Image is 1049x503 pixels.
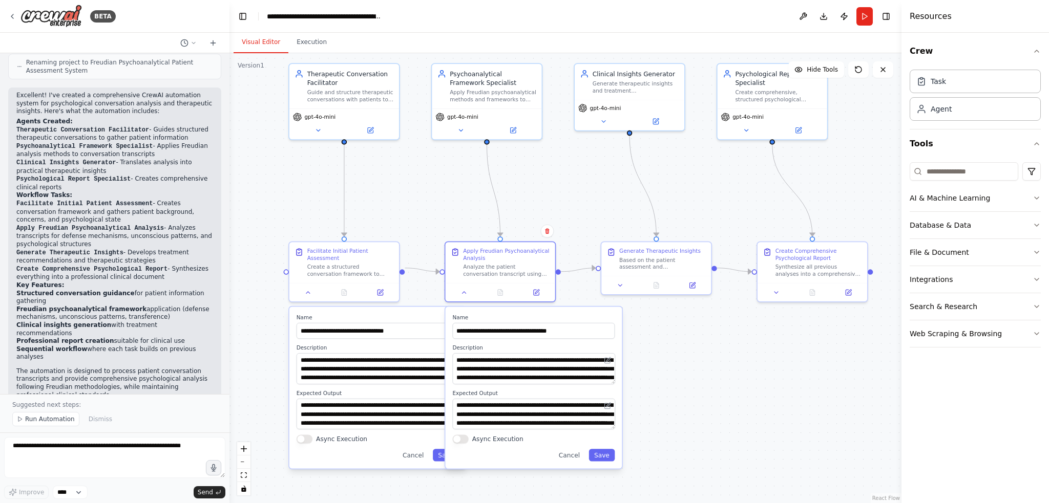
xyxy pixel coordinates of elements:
[910,212,1041,238] button: Database & Data
[16,266,167,273] code: Create Comprehensive Psychological Report
[631,116,681,127] button: Open in side panel
[16,249,123,256] code: Generate Therapeutic Insights
[775,264,862,278] div: Synthesize all previous analyses into a comprehensive, structured psychological report suitable f...
[16,126,149,134] code: Therapeutic Conversation Facilitator
[807,65,838,74] span: Hide Tools
[931,104,952,114] div: Agent
[83,412,117,426] button: Dismiss
[89,415,112,423] span: Dismiss
[237,482,250,495] button: toggle interactivity
[910,185,1041,211] button: AI & Machine Learning
[365,287,395,298] button: Open in side panel
[553,449,585,461] button: Cancel
[910,37,1041,65] button: Crew
[176,37,201,49] button: Switch to previous chat
[16,200,153,207] code: Facilitate Initial Patient Assessment
[345,125,395,136] button: Open in side panel
[602,355,613,366] button: Open in editor
[237,442,250,455] button: zoom in
[593,69,679,78] div: Clinical Insights Generator
[16,281,64,289] strong: Key Features:
[16,142,213,159] li: - Applies Freudian analysis methods to conversation transcripts
[463,264,550,278] div: Analyze the patient conversation transcript using Freudian psychoanalytical methods and framework...
[773,125,823,136] button: Open in side panel
[602,400,613,411] button: Open in editor
[288,32,335,53] button: Execution
[735,89,822,103] div: Create comprehensive, structured psychological reports that synthesize conversation analysis, psy...
[16,126,213,142] li: - Guides structured therapeutic conversations to gather patient information
[481,287,519,298] button: No output available
[619,256,706,271] div: Based on the patient assessment and psychoanalytical analysis, generate practical therapeutic ins...
[397,449,429,461] button: Cancel
[16,321,111,329] strong: Clinical insights generation
[307,89,394,103] div: Guide and structure therapeutic conversations with patients to gather comprehensive information a...
[431,63,543,140] div: Psychoanalytical Framework SpecialistApply Freudian psychoanalytical methods and frameworks to an...
[768,144,817,236] g: Edge from 2ea32334-61ae-4ebd-8829-1375f7dfee21 to 9fa93781-db4c-4ef9-9466-ff02fbcf1e68
[717,63,828,140] div: Psychological Report SpecialistCreate comprehensive, structured psychological reports that synthe...
[732,114,764,121] span: gpt-4o-mini
[452,314,615,321] label: Name
[16,176,131,183] code: Psychological Report Specialist
[205,37,221,49] button: Start a new chat
[237,469,250,482] button: fit view
[445,242,556,302] div: Apply Freudian Psychoanalytical AnalysisAnalyze the patient conversation transcript using Freudia...
[237,455,250,469] button: zoom out
[16,224,213,249] li: - Analyzes transcripts for defense mechanisms, unconscious patterns, and psychological structures
[26,58,213,75] span: Renaming project to Freudian Psychoanalytical Patient Assessment System
[16,118,73,125] strong: Agents Created:
[16,305,213,321] li: application (defense mechanisms, unconscious patterns, transference)
[793,287,831,298] button: No output available
[677,280,708,291] button: Open in side panel
[775,248,862,262] div: Create Comprehensive Psychological Report
[297,314,459,321] label: Name
[540,225,554,238] button: Delete node
[788,61,844,78] button: Hide Tools
[304,114,335,121] span: gpt-4o-mini
[16,191,72,199] strong: Workflow Tasks:
[234,32,288,53] button: Visual Editor
[589,449,615,461] button: Save
[20,5,82,28] img: Logo
[236,9,250,24] button: Hide left sidebar
[16,92,213,116] p: Excellent! I've created a comprehensive CrewAI automation system for psychological conversation a...
[450,69,536,87] div: Psychoanalytical Framework Specialist
[16,265,213,281] li: - Synthesizes everything into a professional clinical document
[931,76,946,86] div: Task
[910,158,1041,356] div: Tools
[910,266,1041,293] button: Integrations
[16,290,213,305] li: for patient information gathering
[16,367,213,399] p: The automation is designed to process patient conversation transcripts and provide comprehensive ...
[447,114,478,121] span: gpt-4o-mini
[625,136,661,236] g: Edge from 3aab3e4c-70dc-45f1-977a-79967018b742 to b21586c2-85f3-45b2-a85d-940e4ea8a97f
[90,10,116,23] div: BETA
[297,344,459,352] label: Description
[198,488,213,496] span: Send
[735,69,822,87] div: Psychological Report Specialist
[879,9,893,24] button: Hide right sidebar
[574,63,685,131] div: Clinical Insights GeneratorGenerate therapeutic insights and treatment recommendations based on p...
[297,389,459,397] label: Expected Output
[488,125,538,136] button: Open in side panel
[16,143,153,150] code: Psychoanalytical Framework Specialist
[16,305,146,313] strong: Freudian psychoanalytical framework
[267,11,382,21] nav: breadcrumb
[307,69,394,87] div: Therapeutic Conversation Facilitator
[450,89,536,103] div: Apply Freudian psychoanalytical methods and frameworks to analyze conversation transcripts, ident...
[872,495,900,501] a: React Flow attribution
[910,10,952,23] h4: Resources
[452,389,615,397] label: Expected Output
[521,287,552,298] button: Open in side panel
[16,159,116,166] code: Clinical Insights Generator
[16,249,213,265] li: - Develops treatment recommendations and therapeutic strategies
[16,200,213,224] li: - Creates conversation framework and gathers patient background, concerns, and psychological state
[910,65,1041,129] div: Crew
[16,345,87,353] strong: Sequential workflow
[194,486,225,498] button: Send
[833,287,864,298] button: Open in side panel
[16,345,213,361] li: where each task builds on previous analyses
[12,412,79,426] button: Run Automation
[16,321,213,337] li: with treatment recommendations
[16,159,213,175] li: - Translates analysis into practical therapeutic insights
[340,144,348,236] g: Edge from 04b7ce30-a199-4384-b0f5-5adfaf7ad791 to e01dd626-7ee0-4afa-99c6-cfcf7e3b32c2
[307,264,394,278] div: Create a structured conversation framework to gather comprehensive information about the patient,...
